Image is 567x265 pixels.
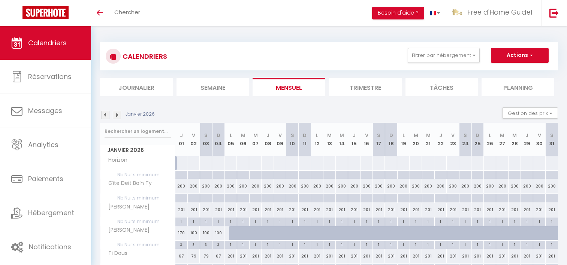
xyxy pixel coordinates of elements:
div: 200 [459,179,471,193]
th: 09 [274,123,286,156]
abbr: D [389,132,393,139]
div: 1 [447,241,459,248]
div: 3 [175,241,187,248]
th: 24 [459,123,471,156]
div: 1 [435,241,447,248]
div: 67 [212,249,224,263]
div: 1 [410,241,422,248]
div: 201 [361,203,373,217]
div: 201 [496,249,509,263]
div: 3 [212,241,224,248]
div: 200 [484,179,496,193]
div: 1 [311,217,323,225]
th: 15 [348,123,361,156]
div: 1 [336,217,348,225]
th: 08 [262,123,274,156]
th: 27 [496,123,509,156]
div: 201 [509,249,521,263]
abbr: M [253,132,258,139]
div: 201 [533,249,546,263]
div: 201 [471,203,484,217]
li: Trimestre [329,78,402,96]
span: Chercher [114,8,140,16]
li: Mensuel [253,78,325,96]
div: 1 [422,241,434,248]
abbr: S [291,132,294,139]
div: 3 [188,241,200,248]
div: 201 [434,249,447,263]
img: ... [451,7,462,18]
div: 1 [373,217,385,225]
abbr: S [204,132,208,139]
span: Messages [28,106,62,115]
div: 1 [521,241,533,248]
span: Janvier 2026 [100,145,175,156]
img: Super Booking [22,6,69,19]
abbr: V [278,132,282,139]
div: 201 [212,203,224,217]
button: Actions [491,48,549,63]
abbr: M [500,132,504,139]
div: 1 [348,241,360,248]
div: 1 [200,217,212,225]
div: 200 [237,179,249,193]
div: 1 [472,241,484,248]
abbr: D [217,132,220,139]
div: 1 [323,241,335,248]
div: 1 [459,241,471,248]
div: 1 [533,241,545,248]
div: 201 [447,249,459,263]
th: 30 [533,123,546,156]
img: logout [549,8,559,18]
th: 02 [187,123,200,156]
div: 201 [274,249,286,263]
div: 1 [447,217,459,225]
abbr: V [192,132,195,139]
div: 1 [225,241,237,248]
div: 200 [249,179,262,193]
div: 1 [459,217,471,225]
div: 201 [299,249,311,263]
span: Nb Nuits minimum [100,217,175,226]
div: 1 [422,217,434,225]
div: 170 [175,226,188,240]
div: 200 [212,179,224,193]
div: 201 [410,203,422,217]
div: 201 [336,249,348,263]
div: 200 [323,179,336,193]
div: 201 [546,249,558,263]
div: 1 [385,217,397,225]
span: [PERSON_NAME] [102,203,151,211]
div: 201 [447,203,459,217]
abbr: M [327,132,332,139]
div: 1 [521,217,533,225]
p: Janvier 2026 [126,111,155,118]
div: 1 [262,217,274,225]
abbr: M [512,132,517,139]
div: 201 [237,203,249,217]
abbr: J [439,132,442,139]
abbr: V [365,132,368,139]
div: 201 [385,203,397,217]
div: 201 [323,203,336,217]
li: Planning [482,78,554,96]
div: 201 [249,203,262,217]
div: 201 [459,249,471,263]
div: 200 [336,179,348,193]
div: 200 [348,179,361,193]
div: 1 [496,217,508,225]
h3: CALENDRIERS [121,48,167,65]
div: 1 [398,217,410,225]
div: 100 [187,226,200,240]
div: 1 [274,241,286,248]
div: 201 [187,203,200,217]
div: 200 [434,179,447,193]
div: 1 [299,217,311,225]
div: 201 [336,203,348,217]
div: 1 [212,217,224,225]
div: 1 [546,241,558,248]
div: 1 [237,217,249,225]
div: 200 [521,179,533,193]
div: 201 [311,203,323,217]
div: 200 [546,179,558,193]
